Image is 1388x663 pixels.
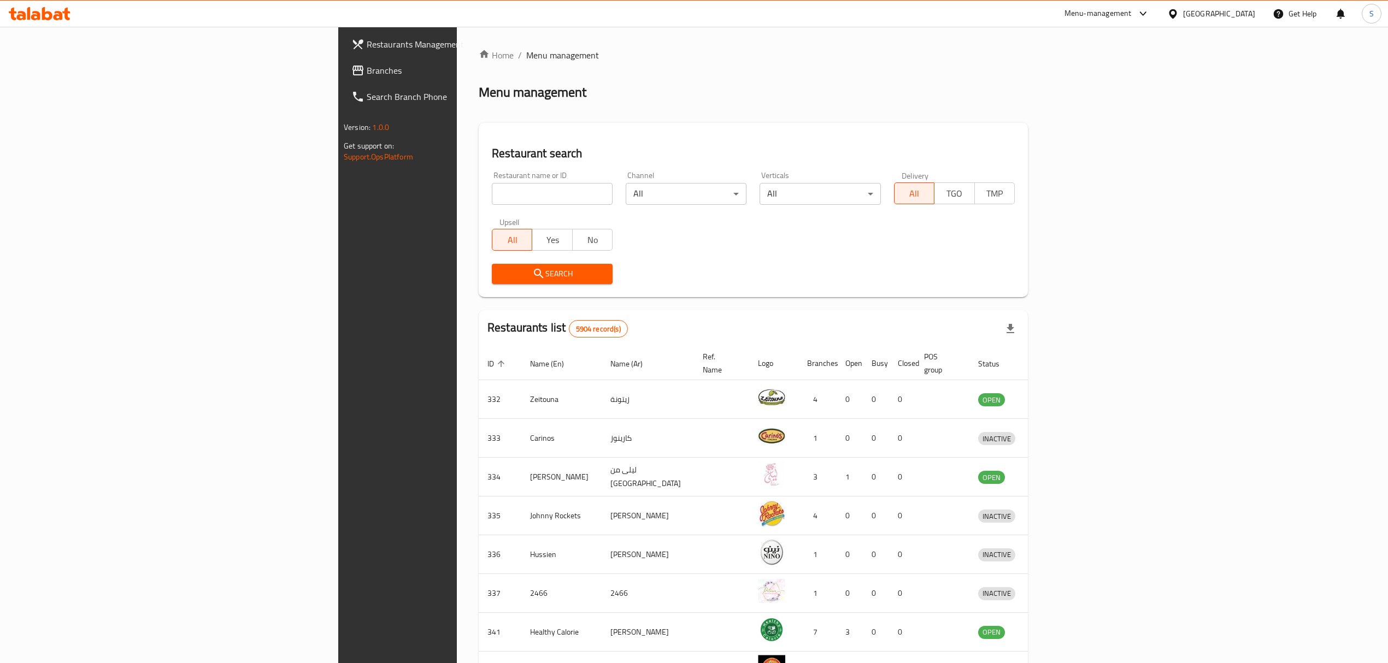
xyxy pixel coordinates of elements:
span: All [497,232,528,248]
img: Healthy Calorie [758,616,785,643]
label: Upsell [499,218,520,226]
span: ID [487,357,508,370]
span: INACTIVE [978,510,1015,523]
span: OPEN [978,471,1005,484]
td: 0 [889,613,915,652]
td: 2466 [602,574,694,613]
span: Name (En) [530,357,578,370]
a: Search Branch Phone [343,84,570,110]
td: 1 [798,419,837,458]
img: Leila Min Lebnan [758,461,785,488]
a: Restaurants Management [343,31,570,57]
td: ليلى من [GEOGRAPHIC_DATA] [602,458,694,496]
img: Johnny Rockets [758,500,785,527]
td: 4 [798,380,837,419]
td: 3 [798,458,837,496]
td: زيتونة [602,380,694,419]
div: Menu-management [1064,7,1132,20]
span: OPEN [978,394,1005,406]
span: S [1369,8,1374,20]
span: Search Branch Phone [367,90,561,103]
td: 0 [837,419,863,458]
td: 0 [863,574,889,613]
td: [PERSON_NAME] [602,496,694,535]
span: INACTIVE [978,433,1015,445]
span: Version: [344,120,370,134]
span: Yes [537,232,568,248]
div: Export file [997,316,1024,342]
button: Search [492,264,613,284]
td: 0 [863,613,889,652]
img: Zeitouna [758,383,785,411]
th: Busy [863,347,889,380]
div: OPEN [978,393,1005,406]
span: Status [978,357,1014,370]
button: No [572,229,613,251]
div: INACTIVE [978,432,1015,445]
span: POS group [924,350,956,376]
button: Yes [532,229,572,251]
span: All [899,186,930,202]
th: Branches [798,347,837,380]
div: INACTIVE [978,548,1015,561]
td: 1 [798,574,837,613]
span: Get support on: [344,139,394,153]
span: TGO [939,186,970,202]
div: OPEN [978,471,1005,484]
td: 0 [863,380,889,419]
span: Name (Ar) [610,357,657,370]
td: 0 [863,535,889,574]
div: All [626,183,746,205]
div: All [760,183,880,205]
td: 0 [863,496,889,535]
input: Search for restaurant name or ID.. [492,183,613,205]
td: 4 [798,496,837,535]
td: 0 [889,458,915,496]
div: [GEOGRAPHIC_DATA] [1183,8,1255,20]
img: Carinos [758,422,785,449]
td: 0 [889,535,915,574]
td: 0 [837,380,863,419]
th: Closed [889,347,915,380]
button: All [492,229,532,251]
span: 1.0.0 [372,120,389,134]
span: INACTIVE [978,587,1015,600]
div: INACTIVE [978,587,1015,600]
span: INACTIVE [978,548,1015,561]
span: Ref. Name [703,350,736,376]
button: All [894,182,934,204]
span: No [577,232,608,248]
td: 7 [798,613,837,652]
td: 0 [889,380,915,419]
td: 0 [889,574,915,613]
td: 1 [798,535,837,574]
span: 5904 record(s) [569,324,627,334]
a: Support.OpsPlatform [344,150,413,164]
a: Branches [343,57,570,84]
td: 0 [863,419,889,458]
td: 0 [889,419,915,458]
td: 1 [837,458,863,496]
label: Delivery [902,171,929,179]
img: 2466 [758,577,785,605]
td: [PERSON_NAME] [602,613,694,652]
th: Open [837,347,863,380]
span: Search [501,267,604,281]
td: 0 [889,496,915,535]
h2: Restaurant search [492,145,1015,162]
td: [PERSON_NAME] [602,535,694,574]
td: 0 [837,535,863,574]
span: OPEN [978,626,1005,638]
button: TGO [934,182,974,204]
td: 0 [837,574,863,613]
button: TMP [974,182,1015,204]
td: 0 [863,458,889,496]
td: كارينوز [602,419,694,458]
th: Logo [749,347,798,380]
nav: breadcrumb [479,49,1028,62]
span: TMP [979,186,1010,202]
h2: Restaurants list [487,319,628,338]
span: Branches [367,64,561,77]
